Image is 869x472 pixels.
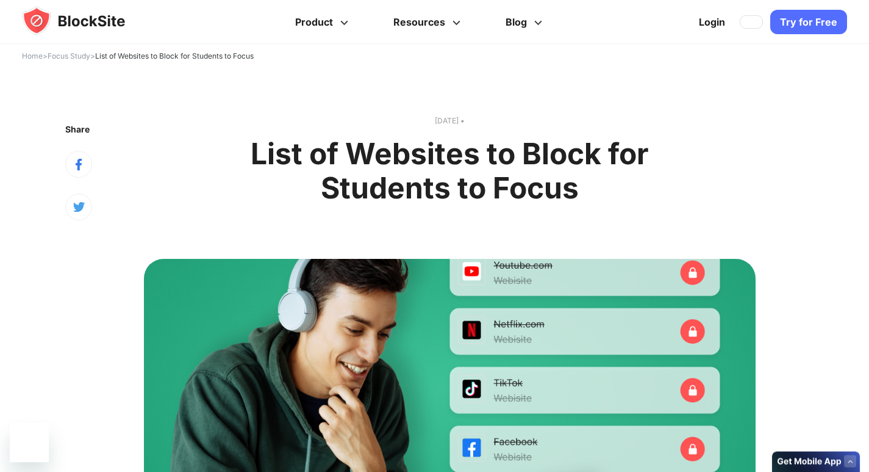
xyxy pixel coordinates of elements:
a: Login [692,7,732,37]
span: List of Websites to Block for Students to Focus [95,51,254,60]
a: Home [22,51,43,60]
text: Share [65,124,90,134]
a: Focus Study [48,51,90,60]
img: blocksite-icon.5d769676.svg [22,6,149,35]
a: Try for Free [770,10,847,34]
span: > > [22,51,254,60]
h1: List of Websites to Block for Students to Focus [235,137,663,205]
iframe: Tombol untuk meluncurkan jendela pesan [10,423,49,462]
text: [DATE] • [144,115,756,127]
